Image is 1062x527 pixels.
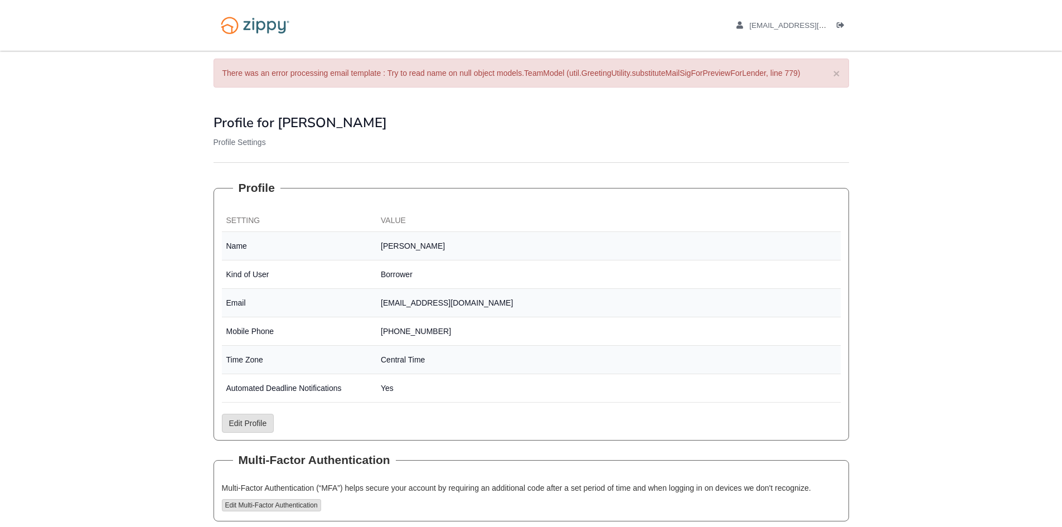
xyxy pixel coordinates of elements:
[222,374,377,403] td: Automated Deadline Notifications
[222,210,377,232] th: Setting
[376,346,841,374] td: Central Time
[222,260,377,289] td: Kind of User
[222,414,274,433] a: Edit Profile
[376,289,841,317] td: [EMAIL_ADDRESS][DOMAIN_NAME]
[222,289,377,317] td: Email
[222,482,841,494] p: Multi-Factor Authentication (“MFA”) helps secure your account by requiring an additional code aft...
[376,260,841,289] td: Borrower
[233,452,396,468] legend: Multi-Factor Authentication
[214,115,849,130] h1: Profile for [PERSON_NAME]
[222,232,377,260] td: Name
[837,21,849,32] a: Log out
[736,21,877,32] a: edit profile
[214,11,297,40] img: Logo
[833,67,840,79] button: ×
[222,317,377,346] td: Mobile Phone
[233,180,280,196] legend: Profile
[214,59,849,88] div: There was an error processing email template : Try to read name on null object models.TeamModel (...
[749,21,877,30] span: myrandanevins@gmail.com
[222,346,377,374] td: Time Zone
[222,499,321,511] button: Edit Multi-Factor Authentication
[376,210,841,232] th: Value
[376,232,841,260] td: [PERSON_NAME]
[376,317,841,346] td: [PHONE_NUMBER]
[214,137,849,148] p: Profile Settings
[376,374,841,403] td: Yes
